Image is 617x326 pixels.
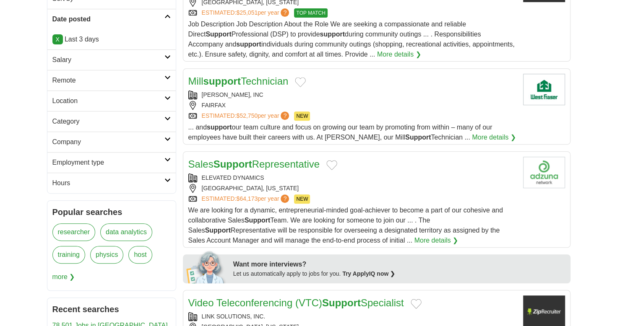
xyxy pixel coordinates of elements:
[52,223,95,241] a: researcher
[377,49,421,60] a: More details ❯
[281,111,289,120] span: ?
[52,55,164,65] h2: Salary
[47,111,176,132] a: Category
[52,75,164,85] h2: Remote
[202,313,266,320] a: LINK SOLUTIONS, INC.
[52,14,164,24] h2: Date posted
[207,124,232,131] strong: support
[326,160,337,170] button: Add to favorite jobs
[52,246,85,264] a: training
[186,250,227,283] img: apply-iq-scientist.png
[411,299,422,309] button: Add to favorite jobs
[52,303,171,316] h2: Recent searches
[202,91,263,98] a: [PERSON_NAME], INC
[188,75,289,87] a: MillsupportTechnician
[233,259,565,269] div: Want more interviews?
[322,297,361,308] strong: Support
[188,124,492,141] span: ... and our team culture and focus on growing our team by promoting from within – many of our emp...
[236,112,258,119] span: $52,750
[202,111,291,121] a: ESTIMATED:$52,750per year?
[414,235,458,246] a: More details ❯
[203,75,241,87] strong: support
[188,207,503,244] span: We are looking for a dynamic, entrepreneurial-minded goal-achiever to become a part of our cohesi...
[47,49,176,70] a: Salary
[188,184,516,193] div: [GEOGRAPHIC_DATA], [US_STATE]
[52,34,171,44] p: Last 3 days
[202,8,291,18] a: ESTIMATED:$25,051per year?
[245,217,270,224] strong: Support
[236,41,261,48] strong: support
[205,227,231,234] strong: Support
[472,132,516,142] a: More details ❯
[206,31,231,38] strong: Support
[281,194,289,203] span: ?
[188,158,320,170] a: SalesSupportRepresentative
[233,269,565,278] div: Let us automatically apply to jobs for you.
[236,195,258,202] span: $64,173
[405,134,431,141] strong: Support
[213,158,252,170] strong: Support
[202,194,291,204] a: ESTIMATED:$64,173per year?
[90,246,123,264] a: physics
[52,178,164,188] h2: Hours
[281,8,289,17] span: ?
[342,270,395,277] a: Try ApplyIQ now ❯
[47,173,176,193] a: Hours
[52,96,164,106] h2: Location
[294,111,310,121] span: NEW
[52,34,63,44] a: X
[47,70,176,91] a: Remote
[236,9,258,16] span: $25,051
[100,223,152,241] a: data analytics
[47,132,176,152] a: Company
[523,74,565,105] img: West Fraser logo
[188,101,516,110] div: FAIRFAX
[47,9,176,29] a: Date posted
[52,206,171,218] h2: Popular searches
[52,158,164,168] h2: Employment type
[128,246,152,264] a: host
[320,31,345,38] strong: support
[295,77,306,87] button: Add to favorite jobs
[294,8,327,18] span: TOP MATCH
[294,194,310,204] span: NEW
[52,269,75,285] span: more ❯
[47,91,176,111] a: Location
[523,157,565,188] img: Company logo
[52,137,164,147] h2: Company
[188,297,404,308] a: Video Teleconferencing (VTC)SupportSpecialist
[47,152,176,173] a: Employment type
[52,116,164,127] h2: Category
[188,173,516,182] div: ELEVATED DYNAMICS
[188,21,515,58] span: Job Description Job Description About the Role We are seeking a compassionate and reliable Direct...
